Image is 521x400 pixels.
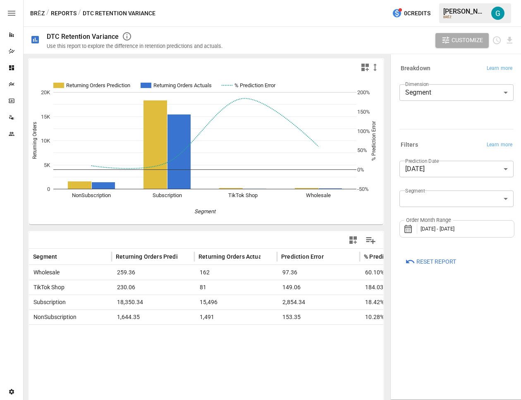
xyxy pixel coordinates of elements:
[306,192,331,198] text: Wholesale
[30,265,60,280] span: Wholesale
[404,217,453,224] label: Order Month Range
[364,280,438,295] span: 184.03%
[46,8,49,19] div: /
[116,310,190,324] span: 1,644.35
[66,82,130,88] text: Returning Orders Prediction
[371,121,377,161] text: % Prediction Error
[281,252,324,261] span: Prediction Error
[47,43,222,49] div: Use this report to explore the difference in retention predictions and actuals.
[364,295,438,310] span: 18.42%
[487,64,512,73] span: Learn more
[72,192,111,198] text: NonSubscription
[325,251,336,262] button: Sort
[364,265,438,280] span: 60.10%
[198,252,266,261] span: Returning Orders Actuals
[47,186,50,192] text: 0
[153,192,182,198] text: Subscription
[281,310,356,324] span: 153.35
[399,84,514,101] div: Segment
[364,310,438,324] span: 10.28%
[357,167,364,173] text: 0%
[30,8,45,19] button: BRĒZ
[399,254,462,269] button: Reset Report
[401,64,430,73] h6: Breakdown
[51,8,76,19] button: Reports
[364,252,412,261] span: % Prediction Error
[404,8,430,19] span: 0 Credits
[486,2,509,25] button: Gavin Acres
[198,310,273,324] span: 1,491
[32,122,38,160] text: Returning Orders
[357,147,367,153] text: 50%
[452,35,483,45] span: Customize
[261,251,273,262] button: Sort
[421,226,454,232] span: [DATE] - [DATE]
[357,89,370,95] text: 200%
[58,251,69,262] button: Sort
[405,81,429,88] label: Dimension
[153,82,212,88] text: Returning Orders Actuals
[401,140,418,150] h6: Filters
[416,257,456,267] span: Reset Report
[41,138,50,144] text: 10K
[41,114,50,120] text: 15K
[116,280,190,295] span: 230.06
[361,231,380,250] button: Manage Columns
[198,265,273,280] span: 162
[116,295,190,310] span: 18,350.34
[198,295,273,310] span: 15,496
[33,252,57,261] span: Segment
[405,157,439,164] label: Prediction Date
[281,265,356,280] span: 97.36
[357,128,370,134] text: 100%
[30,295,66,310] span: Subscription
[435,33,489,48] button: Customize
[443,15,486,19] div: BRĒZ
[116,265,190,280] span: 259.36
[198,280,273,295] span: 81
[505,36,514,45] button: Download report
[116,252,191,261] span: Returning Orders Prediction
[281,280,356,295] span: 149.06
[389,6,434,21] button: 0Credits
[30,310,76,324] span: NonSubscription
[357,109,370,115] text: 150%
[443,7,486,15] div: [PERSON_NAME]
[30,280,65,295] span: TikTok Shop
[491,7,504,20] img: Gavin Acres
[44,162,50,168] text: 5K
[281,295,356,310] span: 2,854.34
[29,76,377,224] svg: A chart.
[234,82,276,88] text: % Prediction Error
[194,208,216,214] text: Segment
[47,33,119,40] div: DTC Retention Variance
[405,187,425,194] label: Segment
[78,8,81,19] div: /
[492,36,502,45] button: Schedule report
[487,141,512,149] span: Learn more
[41,89,50,95] text: 20K
[228,192,258,198] text: TikTok Shop
[357,186,369,192] text: -50%
[399,161,514,177] div: [DATE]
[179,251,190,262] button: Sort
